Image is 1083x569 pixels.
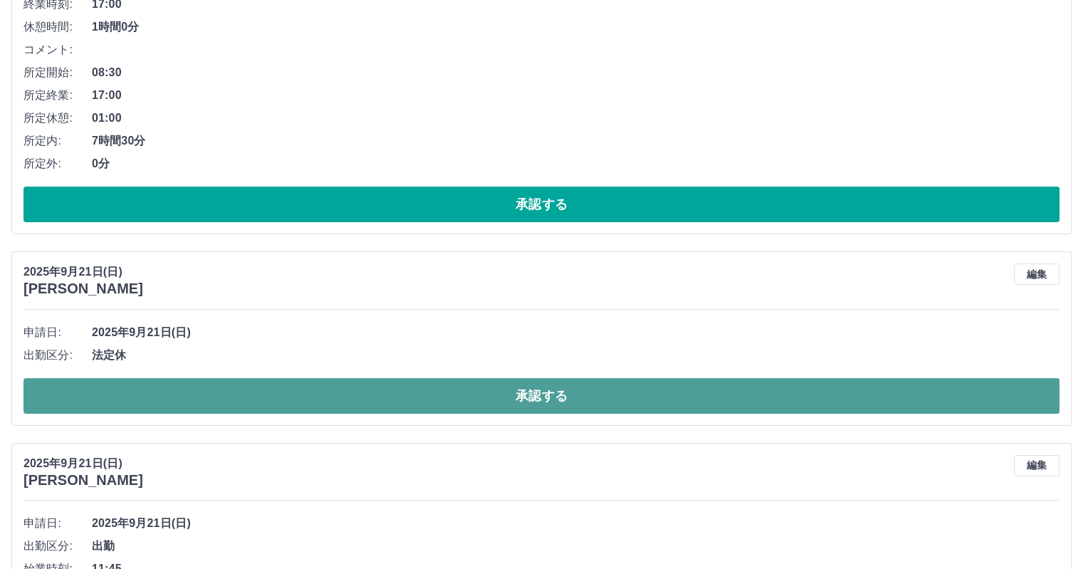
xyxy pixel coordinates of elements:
span: 2025年9月21日(日) [92,324,1060,341]
span: 1時間0分 [92,19,1060,36]
p: 2025年9月21日(日) [23,455,143,472]
span: 申請日: [23,515,92,532]
button: 編集 [1014,263,1060,285]
span: 08:30 [92,64,1060,81]
span: コメント: [23,41,92,58]
span: 01:00 [92,110,1060,127]
span: 法定休 [92,347,1060,364]
span: 所定開始: [23,64,92,81]
button: 承認する [23,378,1060,414]
span: 所定休憩: [23,110,92,127]
span: 0分 [92,155,1060,172]
span: 休憩時間: [23,19,92,36]
h3: [PERSON_NAME] [23,472,143,489]
p: 2025年9月21日(日) [23,263,143,281]
span: 所定内: [23,132,92,150]
span: 17:00 [92,87,1060,104]
button: 編集 [1014,455,1060,476]
span: 2025年9月21日(日) [92,515,1060,532]
span: 出勤区分: [23,347,92,364]
span: 所定外: [23,155,92,172]
span: 出勤 [92,538,1060,555]
h3: [PERSON_NAME] [23,281,143,297]
button: 承認する [23,187,1060,222]
span: 7時間30分 [92,132,1060,150]
span: 申請日: [23,324,92,341]
span: 出勤区分: [23,538,92,555]
span: 所定終業: [23,87,92,104]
